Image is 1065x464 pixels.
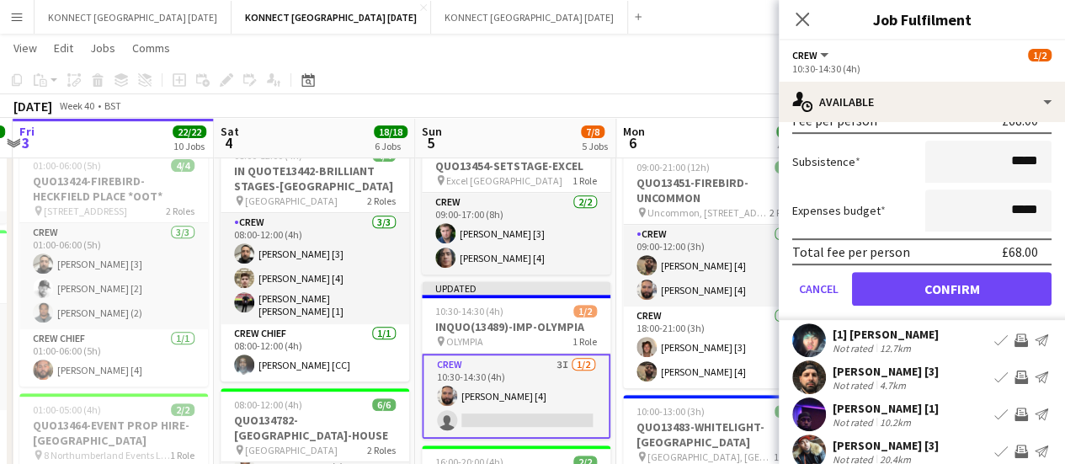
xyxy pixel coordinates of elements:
div: 6 Jobs [375,140,407,152]
app-card-role: Crew3I1/210:30-14:30 (4h)[PERSON_NAME] [4] [422,354,610,439]
span: 7/8 [581,125,604,138]
span: 3 [17,133,35,152]
h3: QUO13424-FIREBIRD-HECKFIELD PLACE *OOT* [19,173,208,204]
app-job-card: 08:00-12:00 (4h)4/4IN QUOTE13442-BRILLIANT STAGES-[GEOGRAPHIC_DATA] [GEOGRAPHIC_DATA]2 RolesCrew3... [221,139,409,381]
app-job-card: 01:00-06:00 (5h)4/4QUO13424-FIREBIRD-HECKFIELD PLACE *OOT* [STREET_ADDRESS]2 RolesCrew3/301:00-06... [19,149,208,387]
h3: INQUO(13489)-IMP-OLYMPIA [422,319,610,334]
div: [1] [PERSON_NAME] [833,327,939,342]
span: 10:00-13:00 (3h) [636,405,705,418]
h3: QUO13451-FIREBIRD-UNCOMMON [623,175,812,205]
span: 1/2 [1028,49,1052,61]
span: View [13,40,37,56]
app-job-card: 09:00-21:00 (12h)4/4QUO13451-FIREBIRD-UNCOMMON Uncommon, [STREET_ADDRESS]2 RolesCrew2/209:00-12:0... [623,151,812,388]
span: 1 Role [572,174,597,187]
span: [GEOGRAPHIC_DATA] [245,444,338,456]
span: 14/14 [776,125,810,138]
button: Cancel [792,272,845,306]
app-card-role: Crew Chief1/108:00-12:00 (4h)[PERSON_NAME] [CC] [221,324,409,381]
span: 18/18 [374,125,407,138]
div: Not rated [833,379,876,392]
app-job-card: 09:00-17:00 (8h)2/2QUO13454-SETSTAGE-EXCEL Excel [GEOGRAPHIC_DATA]1 RoleCrew2/209:00-17:00 (8h)[P... [422,134,610,275]
button: KONNECT [GEOGRAPHIC_DATA] [DATE] [431,1,628,34]
span: 2 Roles [166,205,194,217]
app-card-role: Crew3/301:00-06:00 (5h)[PERSON_NAME] [3][PERSON_NAME] [2][PERSON_NAME] (2) [19,223,208,329]
div: [DATE] [13,98,52,115]
span: 1 Role [170,449,194,461]
span: Edit [54,40,73,56]
span: Week 40 [56,99,98,112]
div: Total fee per person [792,243,910,260]
app-card-role: Crew2/218:00-21:00 (3h)[PERSON_NAME] [3][PERSON_NAME] [4] [623,307,812,388]
span: Jobs [90,40,115,56]
div: £68.00 [1002,243,1038,260]
button: KONNECT [GEOGRAPHIC_DATA] [DATE] [35,1,232,34]
div: Updated [422,281,610,295]
span: Comms [132,40,170,56]
app-card-role: Crew2/209:00-17:00 (8h)[PERSON_NAME] [3][PERSON_NAME] [4] [422,193,610,275]
span: 4/4 [171,159,194,172]
app-card-role: Crew2/209:00-12:00 (3h)[PERSON_NAME] [4][PERSON_NAME] [4] [623,225,812,307]
span: 8 Northumberland Events Ltd, [STREET_ADDRESS] [44,449,170,461]
span: 1/2 [573,305,597,317]
span: 2/2 [775,405,798,418]
span: 5 [419,133,442,152]
div: 10 Jobs [173,140,205,152]
span: 22/22 [173,125,206,138]
div: Available [779,82,1065,122]
span: 4/4 [775,161,798,173]
button: Crew [792,49,831,61]
span: 1 Role [774,451,798,463]
span: Sun [422,124,442,139]
span: 1 Role [572,335,597,348]
label: Expenses budget [792,203,886,218]
span: 01:00-05:00 (4h) [33,403,101,416]
div: 10:30-14:30 (4h) [792,62,1052,75]
span: 6/6 [372,398,396,411]
span: Excel [GEOGRAPHIC_DATA] [446,174,562,187]
div: Not rated [833,416,876,429]
h3: QUO13454-SETSTAGE-EXCEL [422,158,610,173]
button: KONNECT [GEOGRAPHIC_DATA] [DATE] [232,1,431,34]
span: 2 Roles [367,195,396,207]
div: [PERSON_NAME] [3] [833,364,939,379]
div: 12.7km [876,342,914,355]
span: Sat [221,124,239,139]
div: 5 Jobs [582,140,608,152]
h3: Job Fulfilment [779,8,1065,30]
span: [STREET_ADDRESS] [44,205,127,217]
div: [PERSON_NAME] [1] [833,401,939,416]
div: [PERSON_NAME] [3] [833,438,939,453]
span: 01:00-06:00 (5h) [33,159,101,172]
a: Jobs [83,37,122,59]
span: 08:00-12:00 (4h) [234,398,302,411]
span: 2 Roles [769,206,798,219]
app-job-card: Updated10:30-14:30 (4h)1/2INQUO(13489)-IMP-OLYMPIA OLYMPIA1 RoleCrew3I1/210:30-14:30 (4h)[PERSON_... [422,281,610,439]
span: OLYMPIA [446,335,483,348]
div: BST [104,99,121,112]
span: Mon [623,124,645,139]
span: Uncommon, [STREET_ADDRESS] [647,206,769,219]
h3: QUO13464-EVENT PROP HIRE-[GEOGRAPHIC_DATA] [19,418,208,448]
h3: QUO13483-WHITELIGHT-[GEOGRAPHIC_DATA] [623,419,812,450]
label: Subsistence [792,154,860,169]
app-card-role: Crew Chief1/101:00-06:00 (5h)[PERSON_NAME] [4] [19,329,208,387]
div: 10.2km [876,416,914,429]
span: 2 Roles [367,444,396,456]
span: 2/2 [171,403,194,416]
span: 4 [218,133,239,152]
a: Edit [47,37,80,59]
span: 09:00-21:00 (12h) [636,161,710,173]
h3: QUO134782-[GEOGRAPHIC_DATA]-HOUSE [221,413,409,443]
button: Confirm [852,272,1052,306]
span: [GEOGRAPHIC_DATA] [245,195,338,207]
span: Fri [19,124,35,139]
div: Not rated [833,342,876,355]
a: Comms [125,37,177,59]
span: [GEOGRAPHIC_DATA], [GEOGRAPHIC_DATA], [GEOGRAPHIC_DATA], [GEOGRAPHIC_DATA] [647,451,774,463]
app-card-role: Crew3/308:00-12:00 (4h)[PERSON_NAME] [3][PERSON_NAME] [4][PERSON_NAME] [PERSON_NAME] [1] [221,213,409,324]
div: 4.7km [876,379,909,392]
